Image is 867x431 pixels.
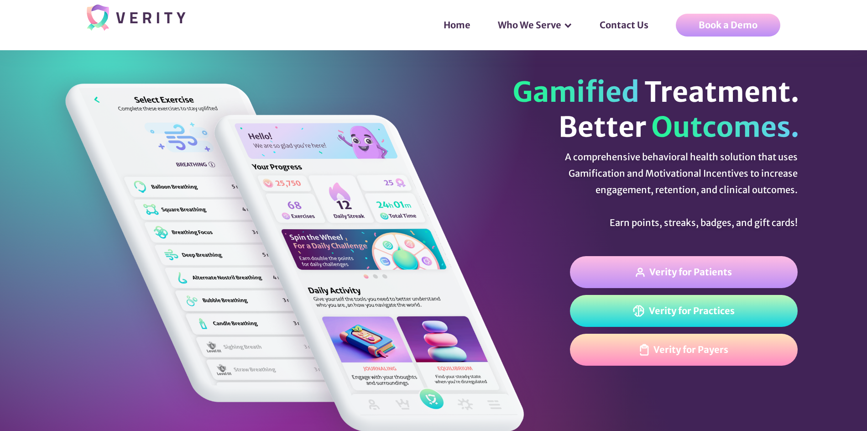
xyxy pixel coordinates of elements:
div: Verity for Payers [653,344,728,355]
a: Book a Demo [676,14,780,37]
div: Book a Demo [699,20,757,31]
a: Contact Us [590,11,667,39]
div: Verity for Patients [649,267,732,278]
div: Contact Us [581,2,676,48]
div: Who We Serve [498,21,561,30]
a: Verity for Patients [570,256,798,288]
div: Verity for Practices [649,305,735,316]
a: Verity for Practices [570,295,798,327]
div: Who We Serve [489,11,581,39]
div: A comprehensive behavioral health solution that uses Gamification and Motivational Incentives to ... [513,149,798,231]
a: Verity for Payers [570,334,798,366]
a: Home [434,11,489,39]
